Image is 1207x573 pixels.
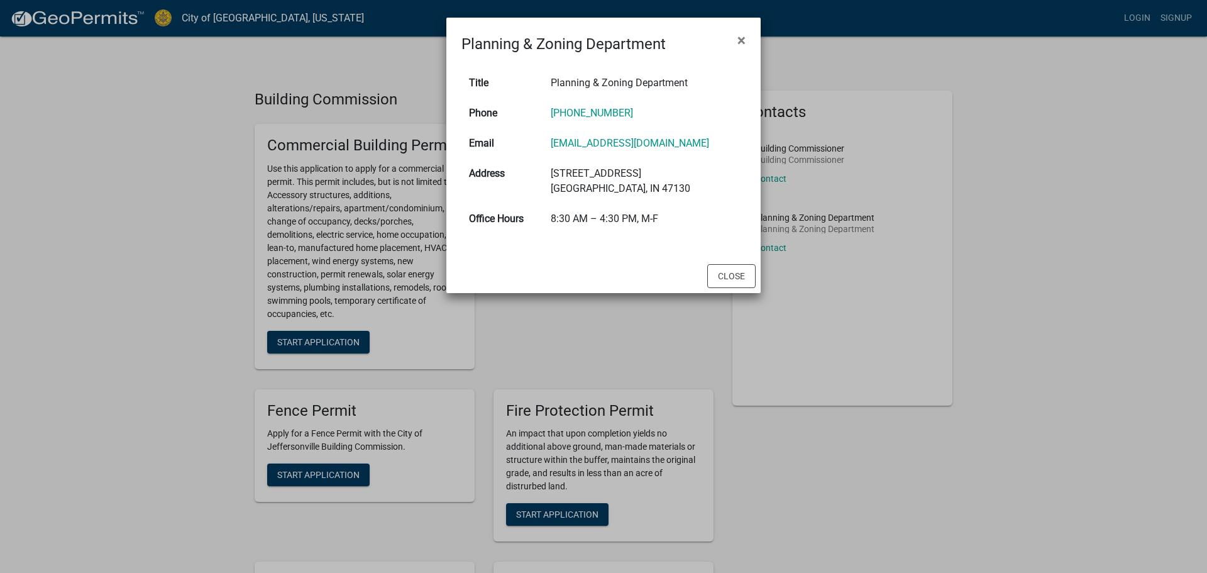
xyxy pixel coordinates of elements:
h4: Planning & Zoning Department [461,33,666,55]
a: [EMAIL_ADDRESS][DOMAIN_NAME] [551,137,709,149]
th: Email [461,128,543,159]
th: Address [461,159,543,204]
a: [PHONE_NUMBER] [551,107,633,119]
th: Phone [461,98,543,128]
button: Close [707,264,756,288]
th: Title [461,68,543,98]
div: 8:30 AM – 4:30 PM, M-F [551,211,738,226]
td: Planning & Zoning Department [543,68,746,98]
button: Close [727,23,756,58]
th: Office Hours [461,204,543,234]
span: × [737,31,746,49]
td: [STREET_ADDRESS] [GEOGRAPHIC_DATA], IN 47130 [543,159,746,204]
